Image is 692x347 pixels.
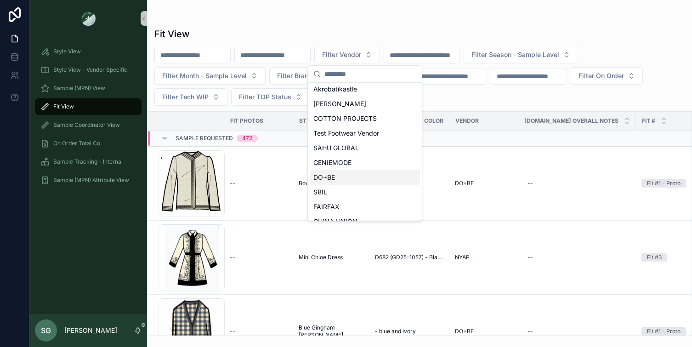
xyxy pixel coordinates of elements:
span: SAHU GLOBAL [313,143,359,153]
span: Mini Chloe Dress [299,254,343,261]
span: - blue and ivory [375,328,416,335]
span: Sample Requested [176,135,233,142]
a: - blue and ivory [375,328,444,335]
span: -- [230,180,235,187]
a: -- [230,180,288,187]
span: STYLE NAME [299,117,335,125]
span: Fit Photos [230,117,263,125]
button: Select Button [269,67,331,85]
span: FAIRFAX [313,202,340,211]
span: GENIEMODE [313,158,352,167]
span: Filter Brand [277,71,312,80]
button: Select Button [464,46,578,63]
span: Filter Season - Sample Level [471,50,559,59]
span: Style View - Vendor Specific [53,66,127,74]
span: Filter Vendor [322,50,361,59]
span: COTTON PROJECTS [313,114,377,123]
span: NYAP [455,254,470,261]
span: DO+BE [455,328,474,335]
a: NYAP [455,254,513,261]
a: -- [524,324,630,339]
span: Filter On Order [579,71,624,80]
span: SBIL [313,188,327,197]
div: scrollable content [29,37,147,200]
span: Vendor [455,117,479,125]
span: -- [230,254,235,261]
span: Akrobatikastle [313,85,357,94]
div: Fit #1 - Proto [647,327,681,336]
a: -- [230,328,288,335]
button: Select Button [571,67,643,85]
div: -- [528,180,533,187]
a: Style View [35,43,142,60]
a: Boucle Knit Jacket [299,180,364,187]
span: -- [230,328,235,335]
a: Sample (MPN) Attribute View [35,172,142,188]
span: Fit # [642,117,655,125]
button: Select Button [314,46,380,63]
div: 472 [242,135,252,142]
button: Select Button [231,88,310,106]
span: [DOMAIN_NAME] Overall Notes [524,117,618,125]
span: Sample Coordinator View [53,121,120,129]
div: Fit #3 [647,253,662,262]
div: -- [528,328,533,335]
span: Test Footwear Vendor [313,129,379,138]
a: Fit View [35,98,142,115]
a: -- [230,254,288,261]
span: Fit View [53,103,74,110]
span: Filter Tech WIP [162,92,209,102]
span: CHINA UNION [313,217,357,226]
button: Select Button [154,67,266,85]
span: [PERSON_NAME] [313,99,366,108]
a: Sample Coordinator View [35,117,142,133]
span: DO+BE [313,173,335,182]
a: D682 (GD25-1057) - Black and White Soutache [375,254,444,261]
img: App logo [81,11,96,26]
a: Mini Chloe Dress [299,254,364,261]
span: Style View [53,48,81,55]
span: Filter TOP Status [239,92,291,102]
a: DO+BE [455,180,513,187]
a: -- [524,250,630,265]
span: Sample (MPN) View [53,85,105,92]
div: Fit #1 - Proto [647,179,681,188]
a: DO+BE [455,328,513,335]
div: Suggestions [308,83,422,221]
a: On Order Total Co [35,135,142,152]
span: On Order Total Co [53,140,100,147]
div: -- [528,254,533,261]
a: -- [524,176,630,191]
span: Sample (MPN) Attribute View [53,176,129,184]
a: Sample Tracking - Internal [35,154,142,170]
span: Sample Tracking - Internal [53,158,123,165]
p: [PERSON_NAME] [64,326,117,335]
h1: Fit View [154,28,190,40]
a: Sample (MPN) View [35,80,142,97]
a: Blue Gingham [PERSON_NAME] [299,324,364,339]
a: Style View - Vendor Specific [35,62,142,78]
button: Select Button [154,88,227,106]
span: SG [41,325,51,336]
span: Filter Month - Sample Level [162,71,247,80]
span: Boucle Knit Jacket [299,180,347,187]
span: DO+BE [455,180,474,187]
